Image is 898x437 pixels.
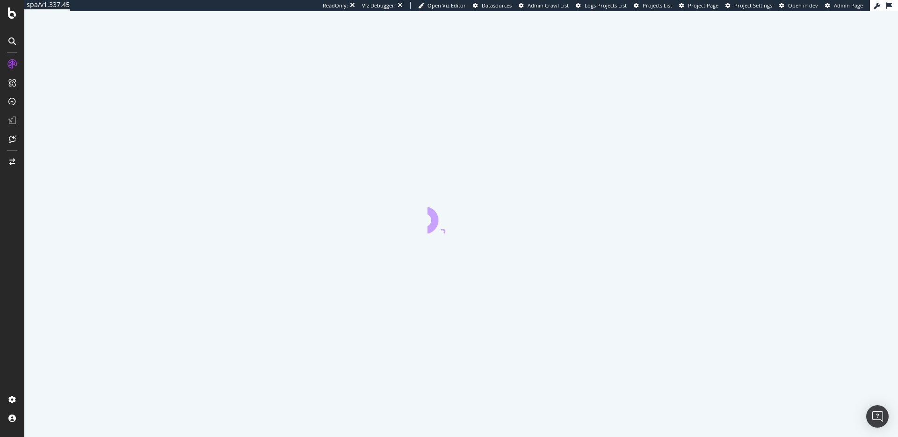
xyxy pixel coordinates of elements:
a: Admin Page [825,2,863,9]
span: Project Settings [734,2,772,9]
span: Open in dev [788,2,818,9]
a: Project Page [679,2,718,9]
span: Open Viz Editor [427,2,466,9]
a: Open in dev [779,2,818,9]
span: Admin Page [834,2,863,9]
span: Datasources [482,2,512,9]
span: Project Page [688,2,718,9]
a: Logs Projects List [576,2,627,9]
a: Projects List [634,2,672,9]
span: Projects List [643,2,672,9]
div: ReadOnly: [323,2,348,9]
a: Admin Crawl List [519,2,569,9]
span: Admin Crawl List [528,2,569,9]
div: Open Intercom Messenger [866,405,889,428]
span: Logs Projects List [585,2,627,9]
a: Project Settings [725,2,772,9]
a: Datasources [473,2,512,9]
div: Viz Debugger: [362,2,396,9]
div: animation [427,200,495,233]
a: Open Viz Editor [418,2,466,9]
